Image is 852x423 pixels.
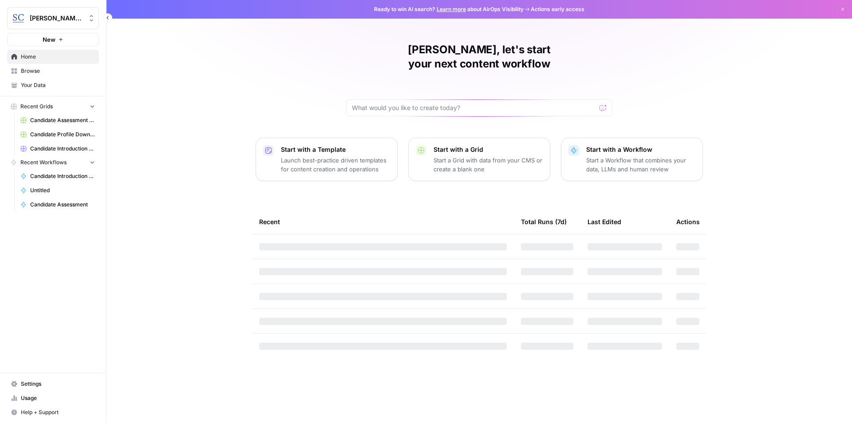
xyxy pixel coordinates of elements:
[352,103,596,112] input: What would you like to create today?
[21,53,95,61] span: Home
[281,145,390,154] p: Start with a Template
[588,210,621,234] div: Last Edited
[7,391,99,405] a: Usage
[30,186,95,194] span: Untitled
[281,156,390,174] p: Launch best-practice driven templates for content creation and operations
[7,156,99,169] button: Recent Workflows
[586,156,695,174] p: Start a Workflow that combines your data, LLMs and human review
[521,210,567,234] div: Total Runs (7d)
[256,138,398,181] button: Start with a TemplateLaunch best-practice driven templates for content creation and operations
[374,5,524,13] span: Ready to win AI search? about AirOps Visibility
[346,43,612,71] h1: [PERSON_NAME], let's start your next content workflow
[7,100,99,113] button: Recent Grids
[16,183,99,198] a: Untitled
[21,380,95,388] span: Settings
[7,405,99,419] button: Help + Support
[7,64,99,78] a: Browse
[16,198,99,212] a: Candidate Assessment
[259,210,507,234] div: Recent
[16,113,99,127] a: Candidate Assessment Download Sheet
[437,6,466,12] a: Learn more
[7,377,99,391] a: Settings
[676,210,700,234] div: Actions
[7,78,99,92] a: Your Data
[43,35,55,44] span: New
[434,145,543,154] p: Start with a Grid
[586,145,695,154] p: Start with a Workflow
[10,10,26,26] img: Stanton Chase Nashville Logo
[21,81,95,89] span: Your Data
[7,33,99,46] button: New
[434,156,543,174] p: Start a Grid with data from your CMS or create a blank one
[30,130,95,138] span: Candidate Profile Download Sheet
[30,145,95,153] span: Candidate Introduction Download Sheet
[16,127,99,142] a: Candidate Profile Download Sheet
[21,408,95,416] span: Help + Support
[21,394,95,402] span: Usage
[7,7,99,29] button: Workspace: Stanton Chase Nashville
[16,169,99,183] a: Candidate Introduction and Profile
[30,116,95,124] span: Candidate Assessment Download Sheet
[561,138,703,181] button: Start with a WorkflowStart a Workflow that combines your data, LLMs and human review
[408,138,550,181] button: Start with a GridStart a Grid with data from your CMS or create a blank one
[531,5,584,13] span: Actions early access
[16,142,99,156] a: Candidate Introduction Download Sheet
[7,50,99,64] a: Home
[20,158,67,166] span: Recent Workflows
[21,67,95,75] span: Browse
[30,172,95,180] span: Candidate Introduction and Profile
[30,14,83,23] span: [PERSON_NAME] [GEOGRAPHIC_DATA]
[20,103,53,111] span: Recent Grids
[30,201,95,209] span: Candidate Assessment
